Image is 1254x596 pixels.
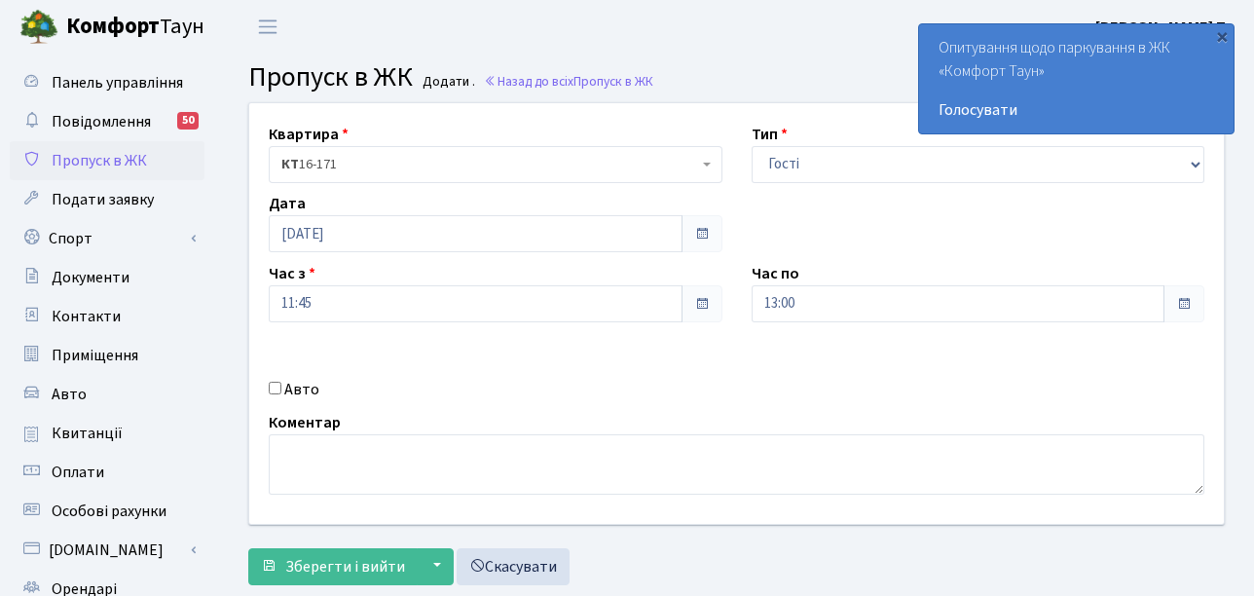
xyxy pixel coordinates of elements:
[52,189,154,210] span: Подати заявку
[269,146,722,183] span: <b>КТ</b>&nbsp;&nbsp;&nbsp;&nbsp;16-171
[10,141,204,180] a: Пропуск в ЖК
[243,11,292,43] button: Переключити навігацію
[269,192,306,215] label: Дата
[10,492,204,531] a: Особові рахунки
[177,112,199,130] div: 50
[269,262,315,285] label: Час з
[52,423,123,444] span: Квитанції
[939,98,1214,122] a: Голосувати
[281,155,698,174] span: <b>КТ</b>&nbsp;&nbsp;&nbsp;&nbsp;16-171
[285,556,405,577] span: Зберегти і вийти
[19,8,58,47] img: logo.png
[10,414,204,453] a: Квитанції
[573,72,653,91] span: Пропуск в ЖК
[269,411,341,434] label: Коментар
[919,24,1234,133] div: Опитування щодо паркування в ЖК «Комфорт Таун»
[248,57,413,96] span: Пропуск в ЖК
[52,462,104,483] span: Оплати
[52,345,138,366] span: Приміщення
[248,548,418,585] button: Зберегти і вийти
[10,297,204,336] a: Контакти
[752,262,799,285] label: Час по
[10,219,204,258] a: Спорт
[10,453,204,492] a: Оплати
[52,111,151,132] span: Повідомлення
[52,306,121,327] span: Контакти
[1095,16,1231,39] a: [PERSON_NAME] П.
[52,72,183,93] span: Панель управління
[10,531,204,570] a: [DOMAIN_NAME]
[10,180,204,219] a: Подати заявку
[10,375,204,414] a: Авто
[52,501,166,522] span: Особові рахунки
[269,123,349,146] label: Квартира
[1095,17,1231,38] b: [PERSON_NAME] П.
[284,378,319,401] label: Авто
[52,384,87,405] span: Авто
[457,548,570,585] a: Скасувати
[52,150,147,171] span: Пропуск в ЖК
[10,258,204,297] a: Документи
[10,336,204,375] a: Приміщення
[10,63,204,102] a: Панель управління
[10,102,204,141] a: Повідомлення50
[66,11,160,42] b: Комфорт
[281,155,299,174] b: КТ
[66,11,204,44] span: Таун
[752,123,788,146] label: Тип
[419,74,475,91] small: Додати .
[1212,26,1232,46] div: ×
[484,72,653,91] a: Назад до всіхПропуск в ЖК
[52,267,129,288] span: Документи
